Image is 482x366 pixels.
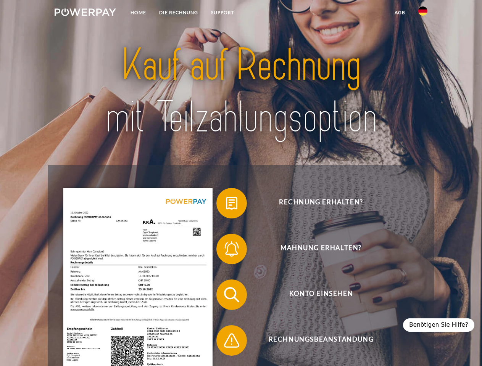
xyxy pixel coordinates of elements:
button: Mahnung erhalten? [216,234,415,264]
div: Benötigen Sie Hilfe? [403,318,474,332]
span: Konto einsehen [227,279,414,310]
img: de [418,6,427,16]
a: SUPPORT [205,6,241,19]
a: DIE RECHNUNG [153,6,205,19]
img: title-powerpay_de.svg [73,37,409,146]
span: Mahnung erhalten? [227,234,414,264]
span: Rechnungsbeanstandung [227,325,414,356]
img: qb_bill.svg [222,194,241,213]
button: Konto einsehen [216,279,415,310]
a: agb [388,6,412,19]
img: qb_warning.svg [222,331,241,350]
img: logo-powerpay-white.svg [55,8,116,16]
a: Home [124,6,153,19]
img: qb_search.svg [222,285,241,304]
button: Rechnung erhalten? [216,188,415,218]
span: Rechnung erhalten? [227,188,414,218]
img: qb_bell.svg [222,239,241,258]
button: Rechnungsbeanstandung [216,325,415,356]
